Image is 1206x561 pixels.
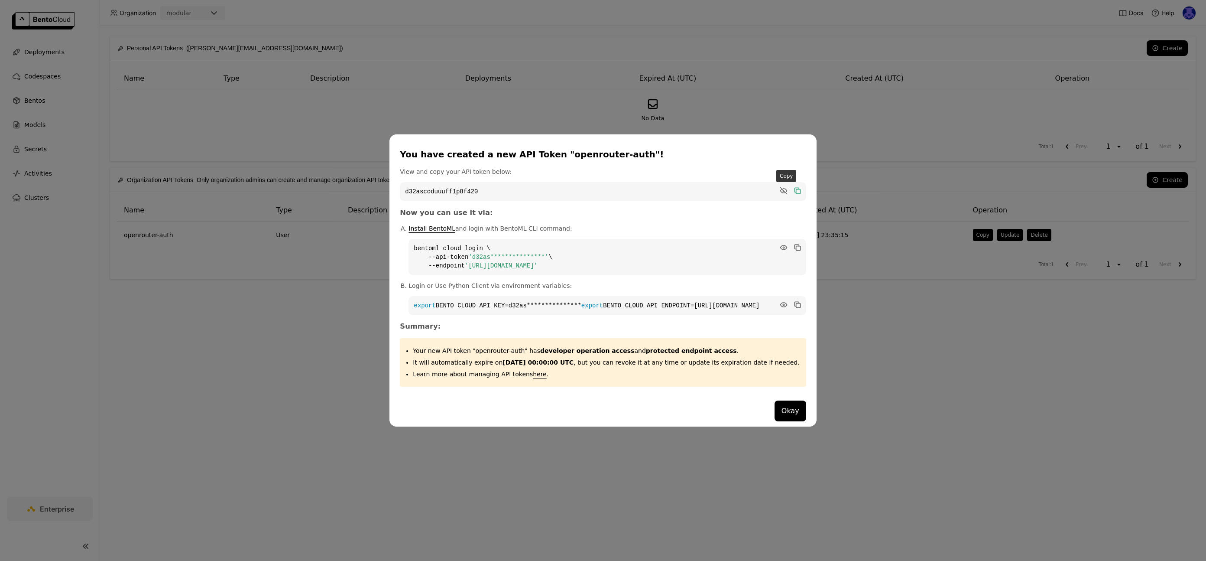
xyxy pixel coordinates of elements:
strong: developer operation access [540,347,635,354]
code: d32ascoduuuff1p8f420 [400,182,806,201]
p: Login or Use Python Client via environment variables: [408,281,806,290]
div: You have created a new API Token "openrouter-auth"! [400,148,802,160]
span: and [540,347,737,354]
span: export [414,302,435,309]
p: Your new API token "openrouter-auth" has . [413,346,799,355]
p: It will automatically expire on , but you can revoke it at any time or update its expiration date... [413,358,799,367]
span: '[URL][DOMAIN_NAME]' [465,262,538,269]
strong: protected endpoint access [646,347,737,354]
code: bentoml cloud login \ --api-token \ --endpoint [408,239,806,275]
div: Copy [776,170,796,182]
a: Install BentoML [408,225,455,232]
p: and login with BentoML CLI command: [408,224,806,233]
span: export [581,302,603,309]
p: View and copy your API token below: [400,167,806,176]
code: BENTO_CLOUD_API_KEY=d32as*************** BENTO_CLOUD_API_ENDPOINT=[URL][DOMAIN_NAME] [408,296,806,315]
h3: Summary: [400,322,806,331]
h3: Now you can use it via: [400,209,806,217]
button: Okay [775,401,806,421]
a: here [533,371,547,378]
p: Learn more about managing API tokens . [413,370,799,378]
strong: [DATE] 00:00:00 UTC [502,359,574,366]
div: dialog [389,134,816,427]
